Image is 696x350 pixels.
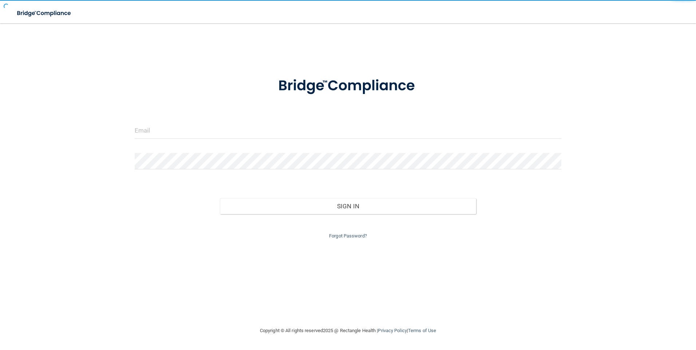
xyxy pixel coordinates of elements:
a: Terms of Use [408,328,436,333]
a: Forgot Password? [329,233,367,239]
img: bridge_compliance_login_screen.278c3ca4.svg [11,6,78,21]
input: Email [135,122,562,139]
button: Sign In [220,198,476,214]
a: Privacy Policy [378,328,407,333]
div: Copyright © All rights reserved 2025 @ Rectangle Health | | [215,319,481,342]
img: bridge_compliance_login_screen.278c3ca4.svg [263,67,433,105]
